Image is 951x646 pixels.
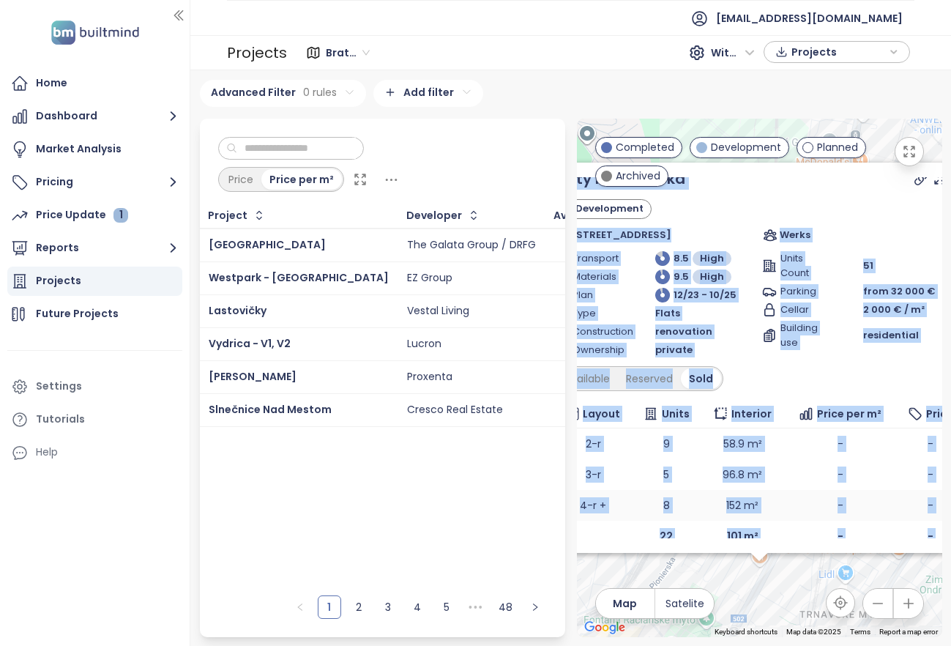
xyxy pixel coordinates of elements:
div: Sold [681,368,721,389]
a: Future Projects [7,300,182,329]
td: 2-r [554,428,632,459]
td: 5 [632,459,701,490]
b: 22 [660,529,673,543]
div: Proxenta [407,371,452,384]
span: Planned [817,139,858,155]
div: Available Price [553,211,633,220]
span: Transport [573,251,623,266]
span: Building use [780,321,831,350]
td: 8 [632,490,701,521]
span: 9.5 [674,270,689,284]
span: from 32 000 € [863,284,936,298]
button: Dashboard [7,102,182,131]
td: 4-r + [554,490,632,521]
span: High [700,251,724,266]
img: logo [47,18,143,48]
button: Pricing [7,168,182,197]
span: 8.5 [674,251,689,266]
a: 1 [318,596,340,618]
span: 0 rules [303,84,337,100]
span: Interior [731,406,772,422]
div: Price [220,169,261,190]
span: - [928,498,933,513]
div: Advanced Filter [200,80,366,107]
span: Units Count [780,251,831,281]
div: Add filter [373,80,483,107]
a: Market Analysis [7,135,182,164]
span: left [296,603,305,612]
span: Development [575,201,644,216]
td: 58.9 m² [701,428,784,459]
span: Price per m² [817,406,881,422]
a: Westpark - [GEOGRAPHIC_DATA] [209,270,389,285]
span: [EMAIL_ADDRESS][DOMAIN_NAME] [716,1,903,36]
span: Units [662,406,690,422]
span: 2 000 € / m² [863,302,925,317]
a: Home [7,69,182,98]
li: 4 [406,595,429,619]
a: Slnečnice Nad Mestom [209,402,332,417]
button: left [288,595,312,619]
b: 101 m² [727,529,758,543]
span: Werks [780,228,810,242]
td: 9 [632,428,701,459]
div: Home [36,74,67,92]
span: renovation [655,324,712,339]
td: 3-r [554,459,632,490]
span: [PERSON_NAME] [209,369,297,384]
a: Lofty Kominárska [554,168,685,189]
span: With VAT [711,42,755,64]
span: Plan [573,288,623,302]
div: 1 [113,208,128,223]
a: Vydrica - V1, V2 [209,336,291,351]
div: Help [7,438,182,467]
span: Projects [791,41,886,63]
a: Projects [7,267,182,296]
span: residential [863,328,919,343]
b: - [838,529,843,543]
span: - [928,437,933,451]
button: Keyboard shortcuts [715,627,777,637]
div: Project [208,211,247,220]
span: private [655,343,693,357]
div: EZ Group [407,272,452,285]
span: Bratislavský kraj [326,42,370,64]
div: Cresco Real Estate [407,404,503,417]
span: Construction [573,324,623,339]
li: 3 [376,595,400,619]
button: Map [596,589,654,618]
div: Reserved [618,368,681,389]
span: Archived [616,168,660,184]
span: Cellar [780,302,831,317]
span: - [838,498,843,513]
td: 96.8 m² [701,459,784,490]
span: Map data ©2025 [786,628,841,636]
div: Vestal Living [407,305,469,318]
div: Lucron [407,338,441,351]
span: Flats [655,306,680,321]
span: Lastovičky [209,303,266,318]
a: 4 [406,596,428,618]
a: [GEOGRAPHIC_DATA] [209,237,326,252]
span: 51 [863,259,873,273]
span: Completed [616,139,674,155]
a: 48 [494,596,517,618]
span: [STREET_ADDRESS] [571,228,671,242]
a: Report a map error [879,628,938,636]
span: Materials [573,270,623,284]
li: 48 [493,595,518,619]
li: 5 [435,595,458,619]
b: - [928,529,933,543]
span: Parking [780,284,831,299]
div: The Galata Group / DRFG [407,239,536,252]
button: right [523,595,547,619]
div: Help [36,443,58,461]
div: Developer [406,211,462,220]
li: Previous Page [288,595,312,619]
a: Open this area in Google Maps (opens a new window) [581,618,629,637]
span: Satelite [665,595,704,612]
span: - [838,467,843,482]
a: 2 [348,596,370,618]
